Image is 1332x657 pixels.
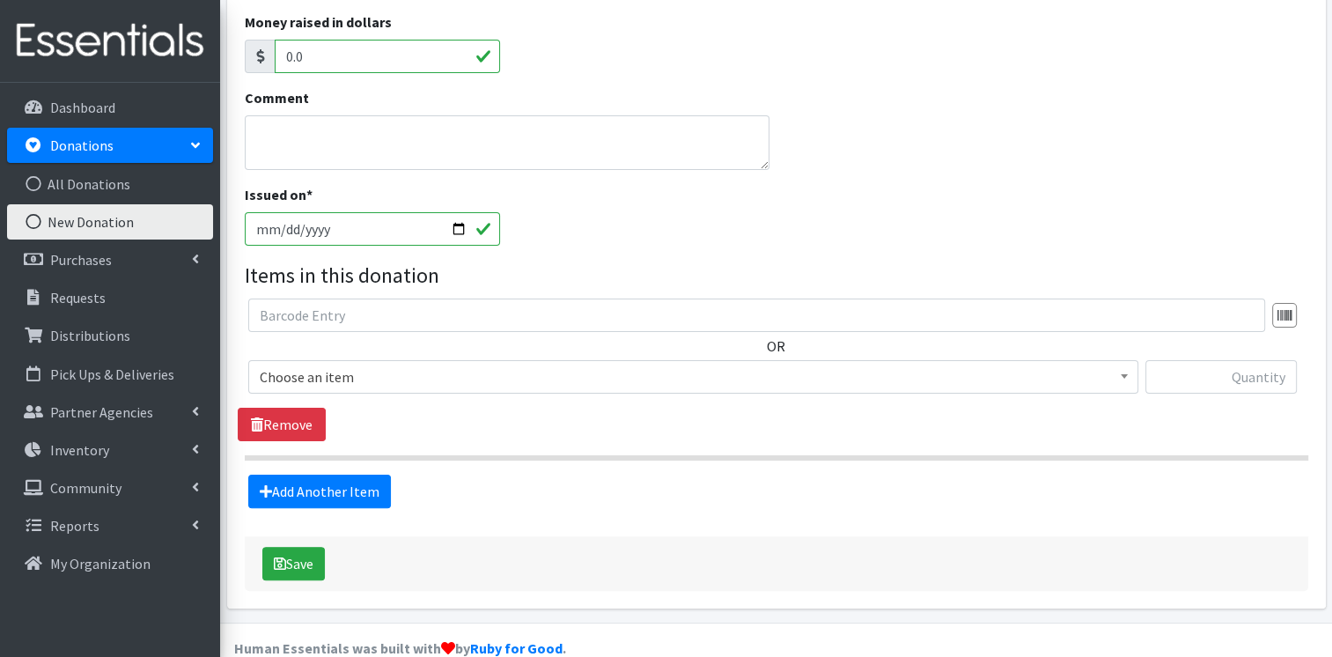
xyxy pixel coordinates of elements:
a: Inventory [7,432,213,468]
p: Partner Agencies [50,403,153,421]
img: HumanEssentials [7,11,213,70]
a: Pick Ups & Deliveries [7,357,213,392]
a: Requests [7,280,213,315]
a: Partner Agencies [7,395,213,430]
a: Community [7,470,213,506]
input: Barcode Entry [248,299,1265,332]
legend: Items in this donation [245,260,1308,292]
p: Donations [50,137,114,154]
label: Comment [245,87,309,108]
span: Choose an item [248,360,1138,394]
label: Issued on [245,184,313,205]
p: Requests [50,289,106,306]
a: Remove [238,408,326,441]
p: My Organization [50,555,151,572]
a: Reports [7,508,213,543]
a: My Organization [7,546,213,581]
a: Dashboard [7,90,213,125]
p: Pick Ups & Deliveries [50,365,174,383]
a: Donations [7,128,213,163]
a: Purchases [7,242,213,277]
a: New Donation [7,204,213,240]
p: Community [50,479,121,497]
p: Reports [50,517,99,535]
p: Distributions [50,327,130,344]
span: Choose an item [260,365,1127,389]
a: Ruby for Good [470,639,563,657]
button: Save [262,547,325,580]
label: Money raised in dollars [245,11,392,33]
abbr: required [306,186,313,203]
p: Inventory [50,441,109,459]
p: Dashboard [50,99,115,116]
label: OR [767,336,785,357]
a: Add Another Item [248,475,391,508]
p: Purchases [50,251,112,269]
a: Distributions [7,318,213,353]
a: All Donations [7,166,213,202]
input: Quantity [1145,360,1297,394]
strong: Human Essentials was built with by . [234,639,566,657]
